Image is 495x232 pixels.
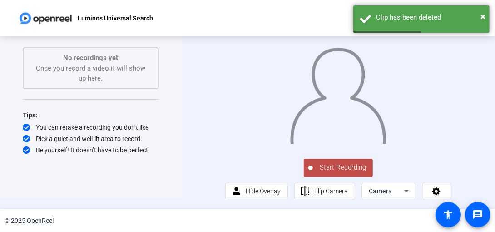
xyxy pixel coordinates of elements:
[313,162,373,173] span: Start Recording
[376,12,483,23] div: Clip has been deleted
[369,187,392,195] span: Camera
[294,183,356,199] button: Flip Camera
[472,209,483,220] mat-icon: message
[33,53,149,63] p: No recordings yet
[225,183,288,199] button: Hide Overlay
[5,216,54,226] div: © 2025 OpenReel
[23,134,159,143] div: Pick a quiet and well-lit area to record
[33,53,149,84] div: Once you record a video it will show up here.
[246,187,281,195] span: Hide Overlay
[304,159,373,177] button: Start Recording
[314,187,348,195] span: Flip Camera
[480,10,485,23] button: Close
[443,209,454,220] mat-icon: accessibility
[18,9,73,27] img: OpenReel logo
[289,42,387,144] img: overlay
[300,186,311,197] mat-icon: flip
[23,146,159,155] div: Be yourself! It doesn’t have to be perfect
[23,110,159,121] div: Tips:
[23,123,159,132] div: You can retake a recording you don’t like
[480,11,485,22] span: ×
[231,186,242,197] mat-icon: person
[78,13,153,24] p: Luminos Universal Search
